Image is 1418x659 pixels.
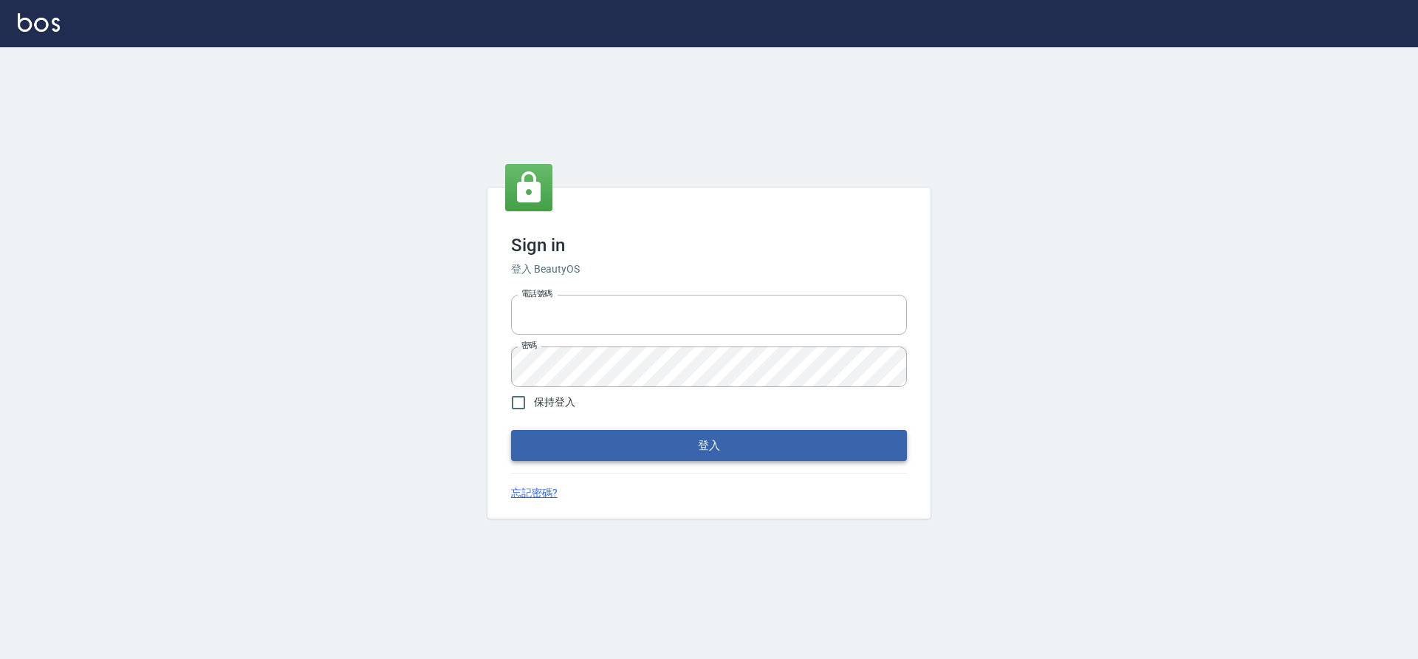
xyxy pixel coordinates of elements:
[534,395,575,410] span: 保持登入
[521,340,537,351] label: 密碼
[521,288,552,299] label: 電話號碼
[511,430,907,461] button: 登入
[511,235,907,256] h3: Sign in
[18,13,60,32] img: Logo
[511,485,558,501] a: 忘記密碼?
[511,262,907,277] h6: 登入 BeautyOS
